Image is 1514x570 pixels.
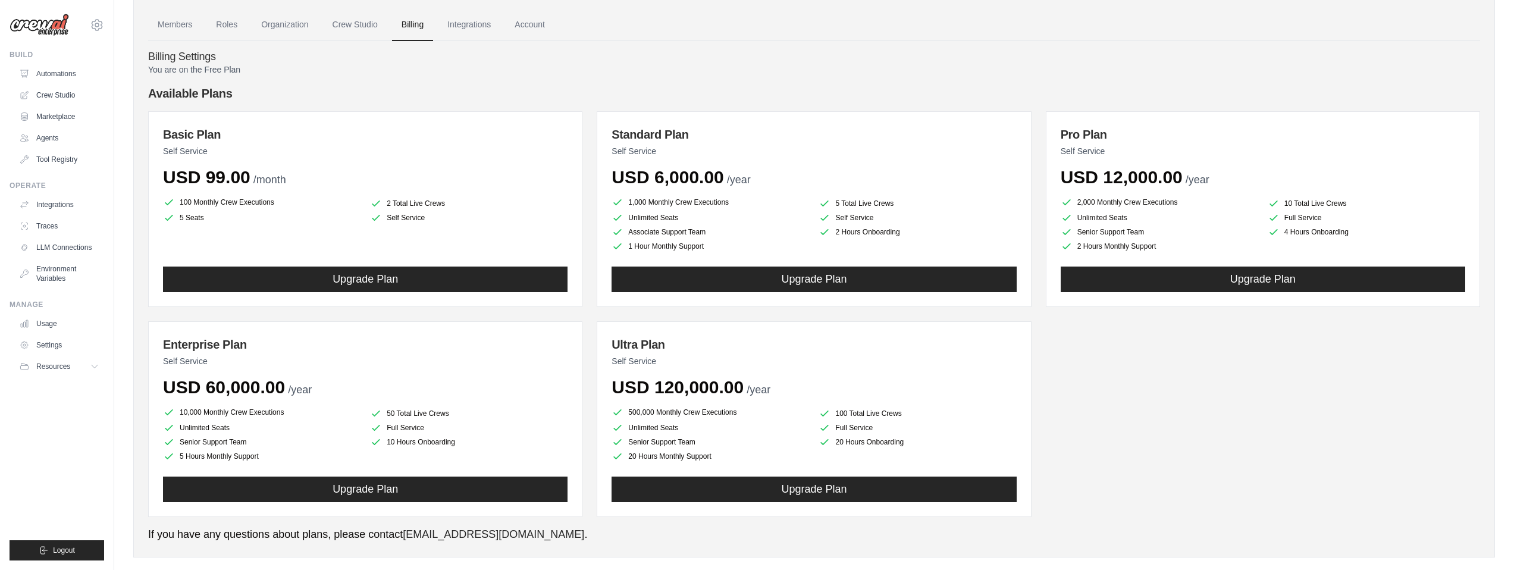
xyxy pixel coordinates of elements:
[612,212,809,224] li: Unlimited Seats
[163,436,361,448] li: Senior Support Team
[148,64,1480,76] p: You are on the Free Plan
[370,212,568,224] li: Self Service
[163,477,568,502] button: Upgrade Plan
[14,150,104,169] a: Tool Registry
[163,355,568,367] p: Self Service
[148,85,1480,102] h4: Available Plans
[1061,226,1258,238] li: Senior Support Team
[727,174,751,186] span: /year
[612,267,1016,292] button: Upgrade Plan
[1268,212,1465,224] li: Full Service
[10,181,104,190] div: Operate
[148,51,1480,64] h4: Billing Settings
[370,198,568,209] li: 2 Total Live Crews
[148,527,1480,543] p: If you have any questions about plans, please contact .
[819,226,1016,238] li: 2 Hours Onboarding
[370,422,568,434] li: Full Service
[14,129,104,148] a: Agents
[14,357,104,376] button: Resources
[1061,167,1183,187] span: USD 12,000.00
[612,126,1016,143] h3: Standard Plan
[612,422,809,434] li: Unlimited Seats
[1061,145,1465,157] p: Self Service
[1268,198,1465,209] li: 10 Total Live Crews
[612,355,1016,367] p: Self Service
[370,408,568,419] li: 50 Total Live Crews
[14,314,104,333] a: Usage
[1061,195,1258,209] li: 2,000 Monthly Crew Executions
[612,240,809,252] li: 1 Hour Monthly Support
[819,436,1016,448] li: 20 Hours Onboarding
[10,540,104,560] button: Logout
[252,9,318,41] a: Organization
[612,477,1016,502] button: Upgrade Plan
[612,226,809,238] li: Associate Support Team
[1186,174,1209,186] span: /year
[163,145,568,157] p: Self Service
[403,528,584,540] a: [EMAIL_ADDRESS][DOMAIN_NAME]
[1061,240,1258,252] li: 2 Hours Monthly Support
[14,336,104,355] a: Settings
[438,9,500,41] a: Integrations
[163,212,361,224] li: 5 Seats
[612,145,1016,157] p: Self Service
[163,377,285,397] span: USD 60,000.00
[206,9,247,41] a: Roles
[819,212,1016,224] li: Self Service
[1061,126,1465,143] h3: Pro Plan
[253,174,286,186] span: /month
[53,546,75,555] span: Logout
[163,450,361,462] li: 5 Hours Monthly Support
[10,300,104,309] div: Manage
[819,408,1016,419] li: 100 Total Live Crews
[148,9,202,41] a: Members
[612,436,809,448] li: Senior Support Team
[612,450,809,462] li: 20 Hours Monthly Support
[163,195,361,209] li: 100 Monthly Crew Executions
[10,50,104,59] div: Build
[1268,226,1465,238] li: 4 Hours Onboarding
[14,64,104,83] a: Automations
[612,195,809,209] li: 1,000 Monthly Crew Executions
[288,384,312,396] span: /year
[163,126,568,143] h3: Basic Plan
[747,384,770,396] span: /year
[1061,267,1465,292] button: Upgrade Plan
[36,362,70,371] span: Resources
[612,167,723,187] span: USD 6,000.00
[392,9,433,41] a: Billing
[1061,212,1258,224] li: Unlimited Seats
[14,86,104,105] a: Crew Studio
[612,405,809,419] li: 500,000 Monthly Crew Executions
[323,9,387,41] a: Crew Studio
[819,198,1016,209] li: 5 Total Live Crews
[14,259,104,288] a: Environment Variables
[163,267,568,292] button: Upgrade Plan
[10,14,69,36] img: Logo
[370,436,568,448] li: 10 Hours Onboarding
[14,107,104,126] a: Marketplace
[1455,513,1514,570] iframe: Chat Widget
[612,336,1016,353] h3: Ultra Plan
[14,217,104,236] a: Traces
[163,167,250,187] span: USD 99.00
[163,336,568,353] h3: Enterprise Plan
[163,405,361,419] li: 10,000 Monthly Crew Executions
[14,238,104,257] a: LLM Connections
[612,377,744,397] span: USD 120,000.00
[163,422,361,434] li: Unlimited Seats
[505,9,554,41] a: Account
[819,422,1016,434] li: Full Service
[14,195,104,214] a: Integrations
